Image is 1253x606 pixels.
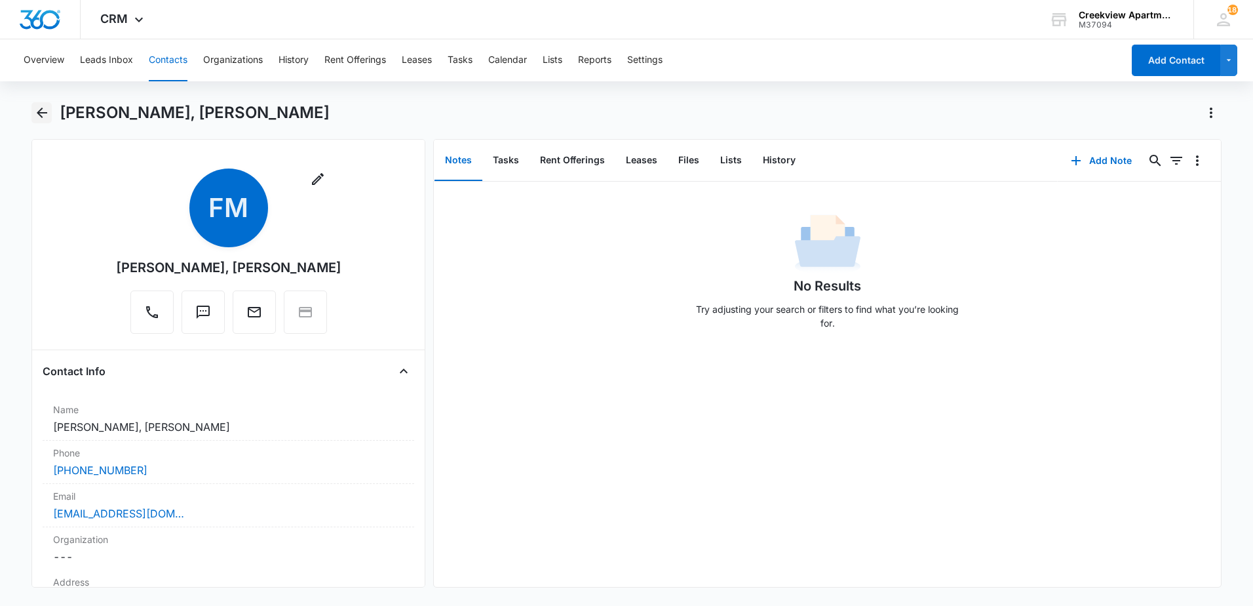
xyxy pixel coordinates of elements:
button: Tasks [482,140,530,181]
button: Rent Offerings [324,39,386,81]
button: Text [182,291,225,334]
div: Email[EMAIL_ADDRESS][DOMAIN_NAME] [43,484,414,527]
button: Files [668,140,710,181]
button: Organizations [203,39,263,81]
button: Search... [1145,150,1166,171]
button: Overflow Menu [1187,150,1208,171]
button: Back [31,102,52,123]
button: Contacts [149,39,187,81]
button: Leases [615,140,668,181]
div: Organization--- [43,527,414,570]
span: FM [189,169,268,247]
button: Actions [1201,102,1222,123]
label: Email [53,489,404,503]
button: Lists [710,140,752,181]
a: Text [182,311,225,322]
h4: Contact Info [43,363,106,379]
button: Leads Inbox [80,39,133,81]
button: Notes [434,140,482,181]
div: Phone[PHONE_NUMBER] [43,441,414,484]
button: Leases [402,39,432,81]
span: 187 [1227,5,1238,15]
button: Add Note [1058,145,1145,176]
button: Reports [578,39,611,81]
button: Add Contact [1132,45,1220,76]
img: No Data [795,211,860,276]
div: notifications count [1227,5,1238,15]
label: Address [53,575,404,589]
h1: [PERSON_NAME], [PERSON_NAME] [60,103,330,123]
a: [PHONE_NUMBER] [53,462,147,478]
a: Email [233,311,276,322]
span: CRM [100,12,128,26]
div: account name [1079,10,1174,20]
a: Call [130,311,174,322]
button: Call [130,291,174,334]
button: Rent Offerings [530,140,615,181]
label: Name [53,403,404,416]
button: Calendar [488,39,527,81]
button: History [279,39,309,81]
label: Organization [53,533,404,546]
button: Close [393,361,414,382]
button: Settings [627,39,663,81]
div: Name[PERSON_NAME], [PERSON_NAME] [43,397,414,441]
a: [EMAIL_ADDRESS][DOMAIN_NAME] [53,506,184,521]
h1: No Results [794,276,861,296]
label: Phone [53,446,404,460]
button: Lists [543,39,562,81]
div: account id [1079,20,1174,30]
p: Try adjusting your search or filters to find what you’re looking for. [690,302,965,330]
button: Overview [24,39,64,81]
button: History [752,140,806,181]
div: [PERSON_NAME], [PERSON_NAME] [116,258,341,277]
button: Tasks [448,39,472,81]
dd: --- [53,549,404,565]
dd: [PERSON_NAME], [PERSON_NAME] [53,419,404,435]
button: Email [233,291,276,334]
button: Filters [1166,150,1187,171]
